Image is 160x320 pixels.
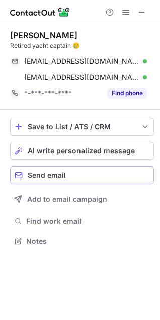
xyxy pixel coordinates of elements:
span: AI write personalized message [28,147,135,155]
button: Add to email campaign [10,190,154,208]
button: save-profile-one-click [10,118,154,136]
span: Send email [28,171,66,179]
button: Reveal Button [107,88,147,98]
button: AI write personalized message [10,142,154,160]
div: [PERSON_NAME] [10,30,77,40]
span: [EMAIL_ADDRESS][DOMAIN_NAME] [24,73,139,82]
button: Notes [10,234,154,248]
button: Find work email [10,214,154,228]
span: Notes [26,237,150,246]
span: Find work email [26,217,150,226]
img: ContactOut v5.3.10 [10,6,70,18]
span: Add to email campaign [27,195,107,203]
div: Save to List / ATS / CRM [28,123,136,131]
span: [EMAIL_ADDRESS][DOMAIN_NAME] [24,57,139,66]
div: Retired yacht captain 🥲 [10,41,154,50]
button: Send email [10,166,154,184]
